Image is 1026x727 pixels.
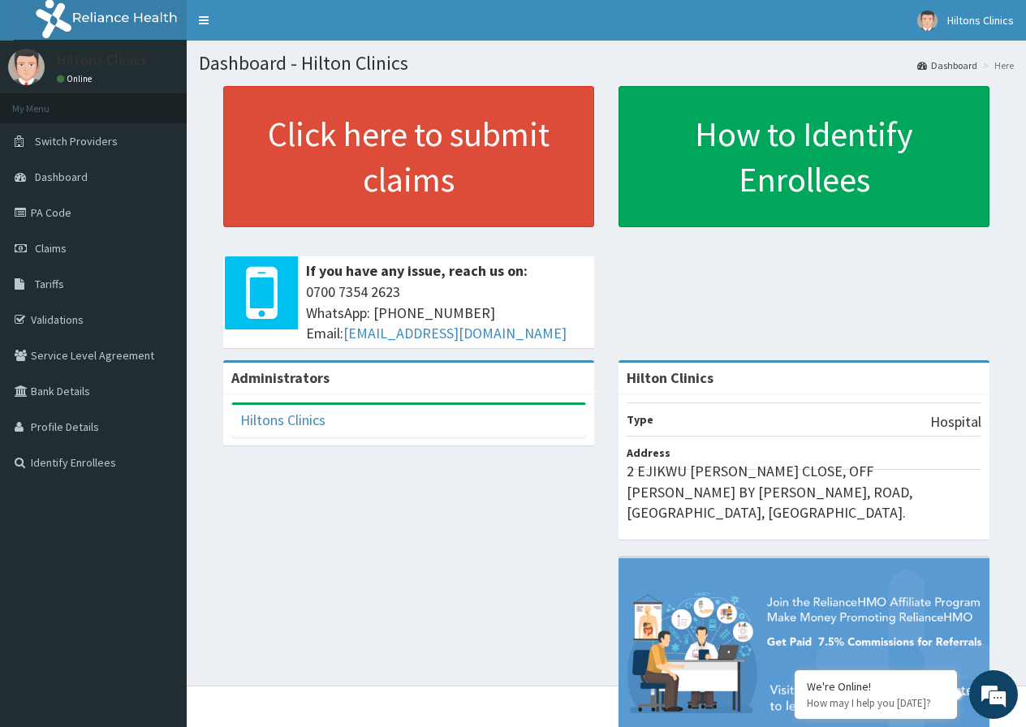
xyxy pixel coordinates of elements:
h1: Dashboard - Hilton Clinics [199,53,1014,74]
b: If you have any issue, reach us on: [306,261,528,280]
a: How to Identify Enrollees [619,86,989,227]
span: Dashboard [35,170,88,184]
span: Hiltons Clinics [947,13,1014,28]
a: Dashboard [917,58,977,72]
a: Online [57,73,96,84]
span: Claims [35,241,67,256]
b: Address [627,445,670,460]
a: Hiltons Clinics [240,411,325,429]
div: We're Online! [807,679,945,694]
img: User Image [917,11,938,31]
strong: Hilton Clinics [627,368,713,387]
p: Hospital [930,411,981,432]
a: [EMAIL_ADDRESS][DOMAIN_NAME] [343,324,567,342]
a: Click here to submit claims [223,86,594,227]
span: 0700 7354 2623 WhatsApp: [PHONE_NUMBER] Email: [306,282,586,344]
span: Switch Providers [35,134,118,148]
p: Hiltons Clinics [57,53,147,67]
img: User Image [8,49,45,85]
b: Type [627,412,653,427]
span: Tariffs [35,277,64,291]
b: Administrators [231,368,330,387]
p: 2 EJIKWU [PERSON_NAME] CLOSE, OFF [PERSON_NAME] BY [PERSON_NAME], ROAD, [GEOGRAPHIC_DATA], [GEOGR... [627,461,981,523]
li: Here [979,58,1014,72]
p: How may I help you today? [807,696,945,710]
